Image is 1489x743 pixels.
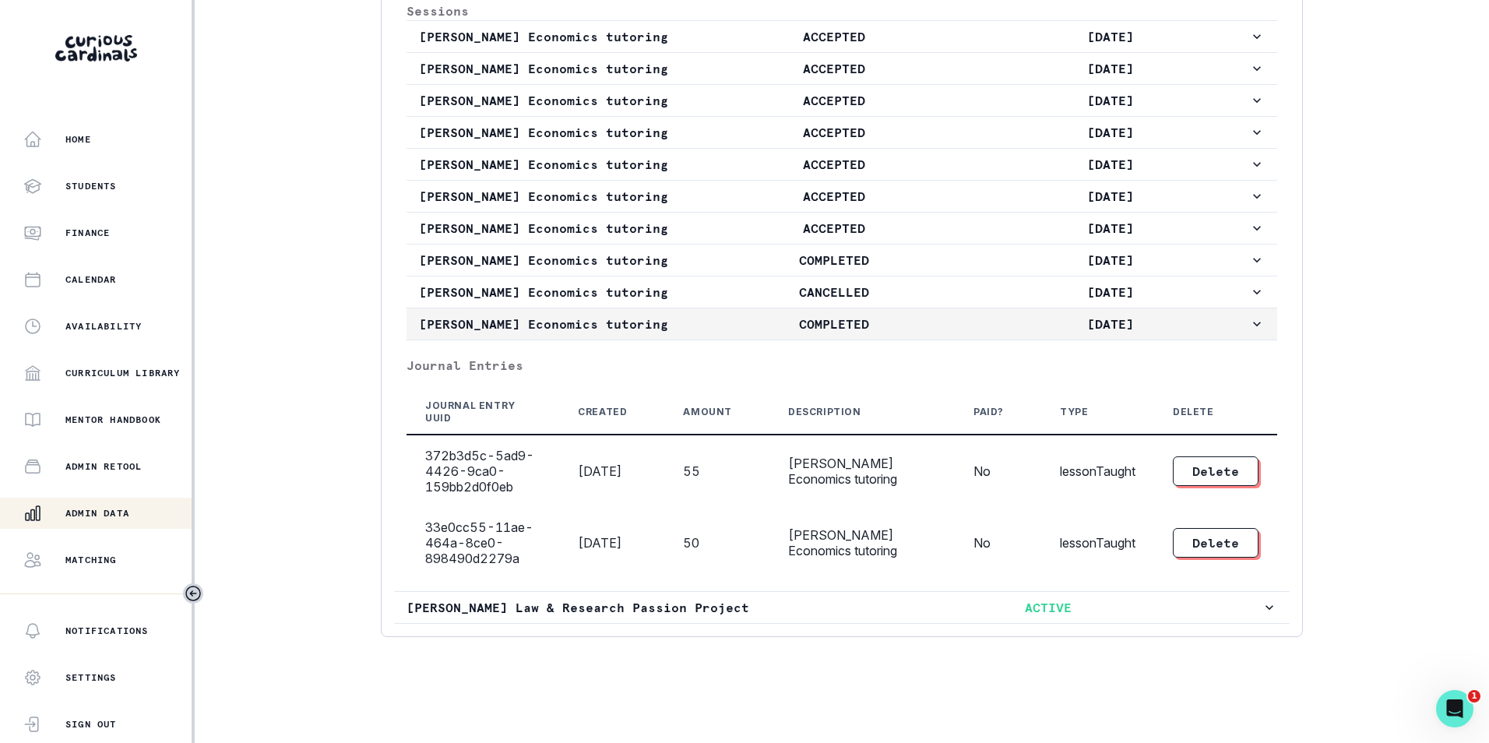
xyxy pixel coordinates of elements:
[973,406,1004,418] div: Paid?
[65,414,161,426] p: Mentor Handbook
[407,53,1277,84] button: [PERSON_NAME] Economics tutoringACCEPTED[DATE]
[407,149,1277,180] button: [PERSON_NAME] Economics tutoringACCEPTED[DATE]
[973,59,1249,78] p: [DATE]
[683,406,732,418] div: Amount
[407,85,1277,116] button: [PERSON_NAME] Economics tutoringACCEPTED[DATE]
[419,123,695,142] p: [PERSON_NAME] Economics tutoring
[65,180,117,192] p: Students
[65,671,117,684] p: Settings
[973,315,1249,333] p: [DATE]
[407,245,1277,276] button: [PERSON_NAME] Economics tutoringCOMPLETED[DATE]
[419,91,695,110] p: [PERSON_NAME] Economics tutoring
[788,406,861,418] div: Description
[407,356,1277,375] p: Journal Entries
[1436,690,1473,727] iframe: Intercom live chat
[955,435,1041,507] td: No
[1173,528,1258,558] button: Delete
[834,598,1262,617] p: ACTIVE
[407,598,834,617] p: [PERSON_NAME] Law & Research Passion Project
[664,507,769,579] td: 50
[973,283,1249,301] p: [DATE]
[425,400,522,424] div: Journal Entry UUID
[973,123,1249,142] p: [DATE]
[1173,406,1214,418] div: Delete
[1041,435,1154,507] td: lessonTaught
[695,155,972,174] p: ACCEPTED
[65,554,117,566] p: Matching
[55,35,137,62] img: Curious Cardinals Logo
[1468,690,1480,703] span: 1
[578,406,627,418] div: Created
[419,27,695,46] p: [PERSON_NAME] Economics tutoring
[769,507,955,579] td: [PERSON_NAME] Economics tutoring
[407,276,1277,308] button: [PERSON_NAME] Economics tutoringCANCELLED[DATE]
[1173,456,1258,486] button: Delete
[65,320,142,333] p: Availability
[419,283,695,301] p: [PERSON_NAME] Economics tutoring
[695,283,972,301] p: CANCELLED
[407,213,1277,244] button: [PERSON_NAME] Economics tutoringACCEPTED[DATE]
[65,718,117,731] p: Sign Out
[695,59,972,78] p: ACCEPTED
[695,123,972,142] p: ACCEPTED
[695,27,972,46] p: ACCEPTED
[419,59,695,78] p: [PERSON_NAME] Economics tutoring
[973,219,1249,238] p: [DATE]
[1041,507,1154,579] td: lessonTaught
[695,315,972,333] p: COMPLETED
[65,625,149,637] p: Notifications
[973,27,1249,46] p: [DATE]
[695,187,972,206] p: ACCEPTED
[664,435,769,507] td: 55
[65,367,181,379] p: Curriculum Library
[407,308,1277,340] button: [PERSON_NAME] Economics tutoringCOMPLETED[DATE]
[695,251,972,269] p: COMPLETED
[183,583,203,604] button: Toggle sidebar
[769,435,955,507] td: [PERSON_NAME] Economics tutoring
[559,507,664,579] td: [DATE]
[407,21,1277,52] button: [PERSON_NAME] Economics tutoringACCEPTED[DATE]
[419,219,695,238] p: [PERSON_NAME] Economics tutoring
[419,251,695,269] p: [PERSON_NAME] Economics tutoring
[419,315,695,333] p: [PERSON_NAME] Economics tutoring
[65,507,129,519] p: Admin Data
[695,219,972,238] p: ACCEPTED
[973,187,1249,206] p: [DATE]
[419,187,695,206] p: [PERSON_NAME] Economics tutoring
[65,227,110,239] p: Finance
[419,155,695,174] p: [PERSON_NAME] Economics tutoring
[559,435,664,507] td: [DATE]
[425,448,540,495] div: 372b3d5c-5ad9-4426-9ca0-159bb2d0f0eb
[407,181,1277,212] button: [PERSON_NAME] Economics tutoringACCEPTED[DATE]
[65,460,142,473] p: Admin Retool
[407,117,1277,148] button: [PERSON_NAME] Economics tutoringACCEPTED[DATE]
[425,519,540,566] div: 33e0cc55-11ae-464a-8ce0-898490d2279a
[973,91,1249,110] p: [DATE]
[973,155,1249,174] p: [DATE]
[407,2,1277,20] p: Sessions
[695,91,972,110] p: ACCEPTED
[65,273,117,286] p: Calendar
[1060,406,1088,418] div: Type
[394,592,1290,623] button: [PERSON_NAME] Law & Research Passion ProjectACTIVE
[65,133,91,146] p: Home
[973,251,1249,269] p: [DATE]
[955,507,1041,579] td: No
